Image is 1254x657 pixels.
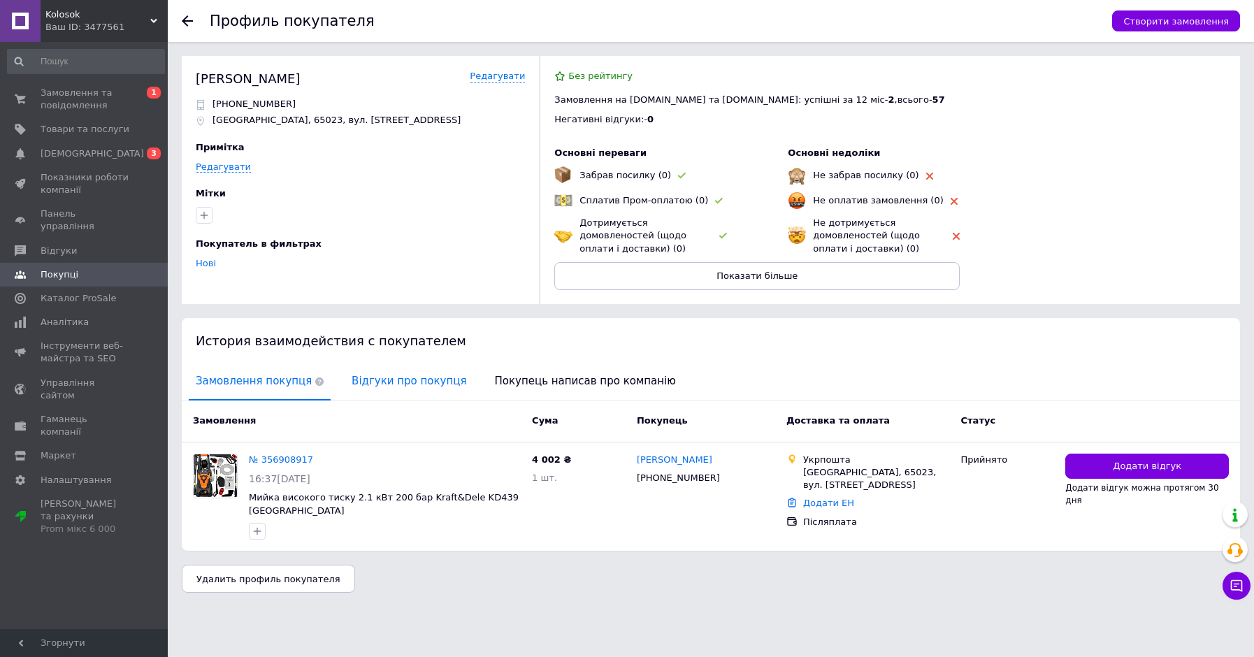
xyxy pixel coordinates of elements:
[196,70,301,87] div: [PERSON_NAME]
[932,94,945,105] span: 57
[41,245,77,257] span: Відгуки
[41,123,129,136] span: Товари та послуги
[961,454,1055,466] div: Прийнято
[803,454,950,466] div: Укрпошта
[637,454,712,467] a: [PERSON_NAME]
[813,195,943,205] span: Не оплатив замовлення (0)
[41,413,129,438] span: Гаманець компанії
[803,516,950,528] div: Післяплата
[554,166,571,183] img: emoji
[554,94,944,105] span: Замовлення на [DOMAIN_NAME] та [DOMAIN_NAME]: успішні за 12 міс - , всього -
[41,449,76,462] span: Маркет
[41,523,129,535] div: Prom мікс 6 000
[7,49,165,74] input: Пошук
[554,114,647,124] span: Негативні відгуки: -
[196,188,226,198] span: Мітки
[212,114,461,127] p: [GEOGRAPHIC_DATA], 65023, вул. [STREET_ADDRESS]
[1113,460,1181,473] span: Додати відгук
[813,170,918,180] span: Не забрав посилку (0)
[554,226,572,245] img: emoji
[196,574,340,584] span: Удалить профиль покупателя
[41,171,129,196] span: Показники роботи компанії
[193,454,238,498] a: Фото товару
[715,198,723,204] img: rating-tag-type
[182,565,355,593] button: Удалить профиль покупателя
[345,363,473,399] span: Відгуки про покупця
[182,15,193,27] div: Повернутися назад
[634,469,723,487] div: [PHONE_NUMBER]
[786,415,890,426] span: Доставка та оплата
[788,147,880,158] span: Основні недоліки
[196,142,245,152] span: Примітка
[41,87,129,112] span: Замовлення та повідомлення
[41,474,112,486] span: Налаштування
[788,166,806,185] img: emoji
[41,498,129,536] span: [PERSON_NAME] та рахунки
[249,492,519,516] a: Мийка високого тиску 2.1 кВт 200 бар Kraft&Dele KD439 [GEOGRAPHIC_DATA]
[803,498,854,508] a: Додати ЕН
[41,208,129,233] span: Панель управління
[249,454,313,465] a: № 356908917
[716,270,798,281] span: Показати більше
[926,173,933,180] img: rating-tag-type
[554,262,960,290] button: Показати більше
[953,233,960,240] img: rating-tag-type
[647,114,654,124] span: 0
[41,268,78,281] span: Покупці
[41,340,129,365] span: Інструменти веб-майстра та SEO
[196,333,466,348] span: История взаимодействия с покупателем
[196,258,216,268] a: Нові
[488,363,683,399] span: Покупець написав про компанію
[41,292,116,305] span: Каталог ProSale
[678,173,686,179] img: rating-tag-type
[788,192,806,210] img: emoji
[1065,454,1229,479] button: Додати відгук
[532,454,571,465] span: 4 002 ₴
[45,21,168,34] div: Ваш ID: 3477561
[719,233,727,239] img: rating-tag-type
[147,87,161,99] span: 1
[147,147,161,159] span: 3
[194,454,237,497] img: Фото товару
[813,217,920,253] span: Не дотримується домовленостей (щодо оплати і доставки) (0)
[1223,572,1251,600] button: Чат з покупцем
[189,363,331,399] span: Замовлення покупця
[579,195,708,205] span: Сплатив Пром-оплатою (0)
[568,71,633,81] span: Без рейтингу
[788,226,806,245] img: emoji
[196,161,251,173] a: Редагувати
[888,94,894,105] span: 2
[554,192,572,210] img: emoji
[196,238,521,250] div: Покупатель в фильтрах
[579,217,686,253] span: Дотримується домовленостей (щодо оплати і доставки) (0)
[961,415,996,426] span: Статус
[41,147,144,160] span: [DEMOGRAPHIC_DATA]
[532,472,557,483] span: 1 шт.
[637,415,688,426] span: Покупець
[554,147,647,158] span: Основні переваги
[1112,10,1240,31] button: Створити замовлення
[41,316,89,328] span: Аналітика
[579,170,671,180] span: Забрав посилку (0)
[210,13,375,29] h1: Профиль покупателя
[1123,16,1229,27] span: Створити замовлення
[212,98,296,110] p: [PHONE_NUMBER]
[1065,483,1218,505] span: Додати відгук можна протягом 30 дня
[803,466,950,491] div: [GEOGRAPHIC_DATA], 65023, вул. [STREET_ADDRESS]
[193,415,256,426] span: Замовлення
[41,377,129,402] span: Управління сайтом
[532,415,558,426] span: Cума
[249,473,310,484] span: 16:37[DATE]
[951,198,958,205] img: rating-tag-type
[470,70,525,83] a: Редагувати
[45,8,150,21] span: Kolosok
